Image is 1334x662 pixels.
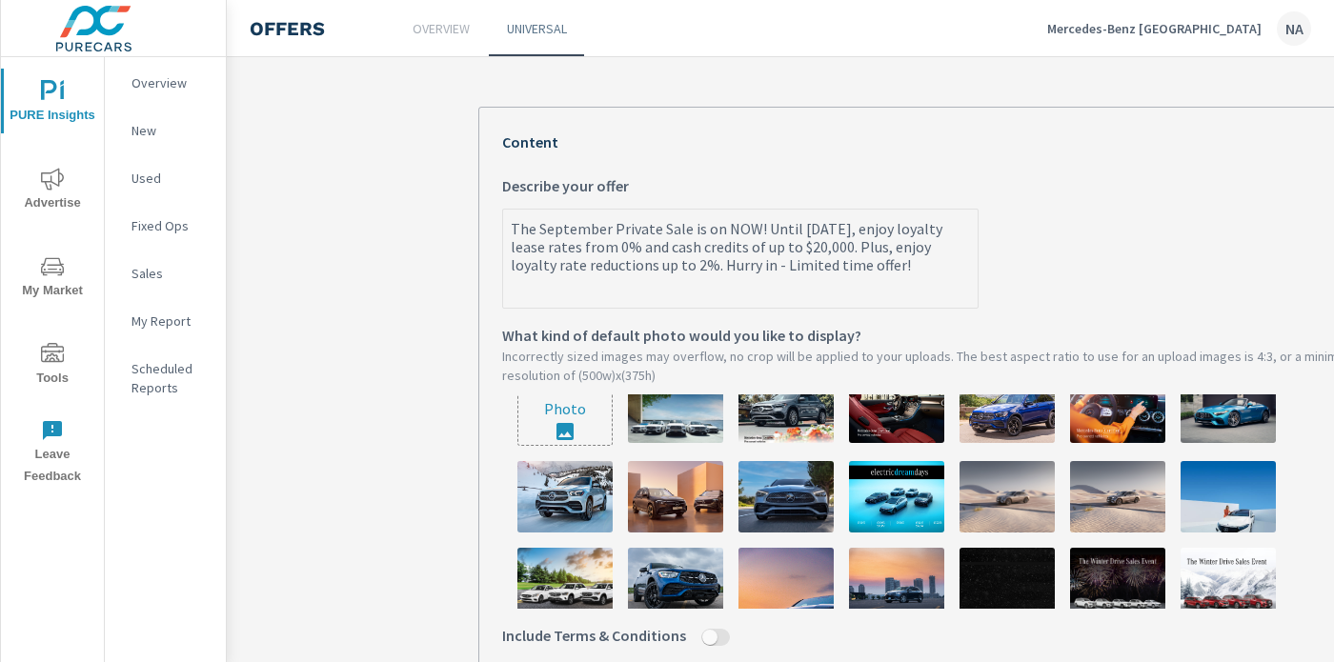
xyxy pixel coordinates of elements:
img: description [960,461,1055,532]
img: description [738,461,834,532]
img: description [1070,461,1165,532]
img: description [628,371,723,443]
div: NA [1277,11,1311,46]
p: New [131,121,211,140]
span: Tools [7,343,98,390]
img: description [1070,371,1165,443]
span: Describe your offer [502,174,629,197]
div: Fixed Ops [105,211,226,240]
h4: Offers [250,17,325,40]
p: Sales [131,264,211,283]
img: description [628,548,723,619]
img: description [1181,461,1276,532]
img: description [628,461,723,532]
img: description [849,548,944,619]
img: description [1181,548,1276,619]
img: description [960,371,1055,443]
div: New [105,116,226,145]
span: PURE Insights [7,80,98,127]
button: Include Terms & Conditions [702,629,718,646]
img: description [738,371,834,443]
img: description [517,461,613,532]
p: Fixed Ops [131,216,211,235]
img: description [1070,548,1165,619]
p: Scheduled Reports [131,359,211,397]
p: Used [131,169,211,188]
span: Leave Feedback [7,419,98,488]
p: Universal [507,19,567,38]
span: What kind of default photo would you like to display? [502,324,861,347]
p: Overview [413,19,470,38]
img: description [960,548,1055,619]
span: My Market [7,255,98,302]
img: description [1181,371,1276,443]
textarea: Describe your offer [503,212,978,308]
div: Scheduled Reports [105,354,226,402]
div: Overview [105,69,226,97]
div: Used [105,164,226,192]
img: description [517,548,613,619]
span: Include Terms & Conditions [502,624,686,647]
div: My Report [105,307,226,335]
img: description [738,548,834,619]
p: Overview [131,73,211,92]
span: Advertise [7,168,98,214]
p: My Report [131,311,211,331]
p: Mercedes-Benz [GEOGRAPHIC_DATA] [1047,20,1262,37]
img: description [849,461,944,532]
div: Sales [105,259,226,288]
img: description [849,371,944,443]
div: nav menu [1,57,104,495]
